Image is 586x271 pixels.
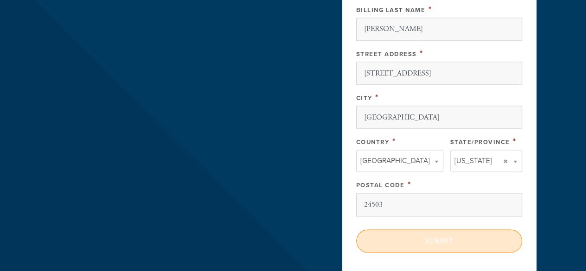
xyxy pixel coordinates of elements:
[356,229,522,252] input: Submit
[428,4,432,14] span: This field is required.
[356,150,443,172] a: [GEOGRAPHIC_DATA]
[454,155,492,167] span: [US_STATE]
[356,182,405,189] label: Postal Code
[513,136,517,146] span: This field is required.
[375,92,379,102] span: This field is required.
[356,50,417,58] label: Street Address
[356,139,390,146] label: Country
[420,48,423,58] span: This field is required.
[450,150,522,172] a: [US_STATE]
[360,155,430,167] span: [GEOGRAPHIC_DATA]
[408,179,411,189] span: This field is required.
[356,6,426,14] label: Billing Last Name
[356,95,372,102] label: City
[450,139,510,146] label: State/Province
[392,136,396,146] span: This field is required.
